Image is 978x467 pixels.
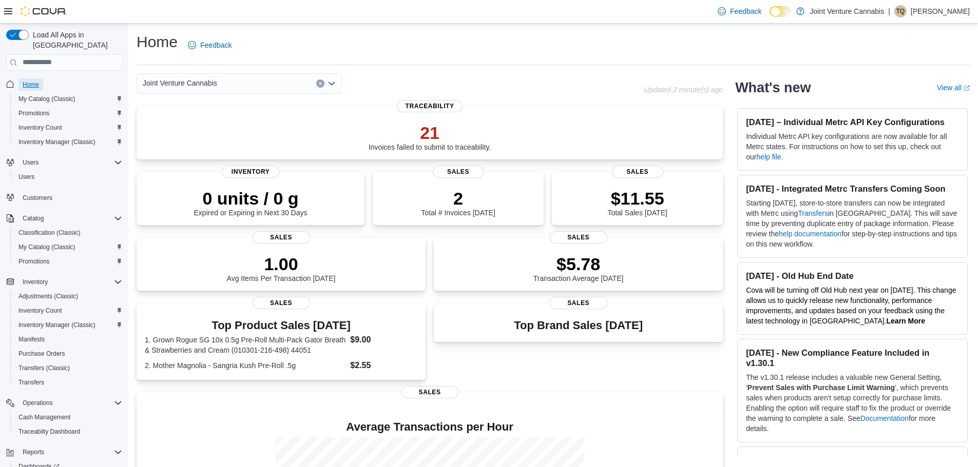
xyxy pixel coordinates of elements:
[18,156,122,169] span: Users
[29,30,122,50] span: Load All Apps in [GEOGRAPHIC_DATA]
[14,171,39,183] a: Users
[227,254,336,274] p: 1.00
[145,319,417,332] h3: Top Product Sales [DATE]
[18,212,122,225] span: Catalog
[746,198,959,249] p: Starting [DATE], store-to-store transfers can now be integrated with Metrc using in [GEOGRAPHIC_D...
[18,212,48,225] button: Catalog
[18,397,122,409] span: Operations
[18,335,45,343] span: Manifests
[937,84,970,92] a: View allExternal link
[14,107,122,119] span: Promotions
[612,166,663,178] span: Sales
[10,170,126,184] button: Users
[14,376,48,389] a: Transfers
[714,1,765,22] a: Feedback
[746,131,959,162] p: Individual Metrc API key configurations are now available for all Metrc states. For instructions ...
[810,5,884,17] p: Joint Venture Cannabis
[21,6,67,16] img: Cova
[14,362,122,374] span: Transfers (Classic)
[2,396,126,410] button: Operations
[23,158,39,167] span: Users
[23,194,52,202] span: Customers
[860,414,909,422] a: Documentation
[18,276,122,288] span: Inventory
[18,413,70,421] span: Cash Management
[607,188,667,217] div: Total Sales [DATE]
[14,121,122,134] span: Inventory Count
[145,335,346,355] dt: 1. Grown Rogue SG 10x 0.5g Pre-Roll Multi-Pack Gator Breath & Strawberries and Cream (010301-216-...
[18,95,75,103] span: My Catalog (Classic)
[2,190,126,205] button: Customers
[18,397,57,409] button: Operations
[200,40,232,50] span: Feedback
[23,448,44,456] span: Reports
[14,304,122,317] span: Inventory Count
[18,307,62,315] span: Inventory Count
[18,276,52,288] button: Inventory
[18,173,34,181] span: Users
[18,378,44,387] span: Transfers
[14,333,122,346] span: Manifests
[14,171,122,183] span: Users
[746,184,959,194] h3: [DATE] - Integrated Metrc Transfers Coming Soon
[14,93,122,105] span: My Catalog (Classic)
[896,5,905,17] span: TQ
[397,100,463,112] span: Traceability
[23,80,39,89] span: Home
[14,227,85,239] a: Classification (Classic)
[316,79,324,88] button: Clear input
[533,254,624,274] p: $5.78
[18,364,70,372] span: Transfers (Classic)
[10,120,126,135] button: Inventory Count
[401,386,458,398] span: Sales
[888,5,890,17] p: |
[10,92,126,106] button: My Catalog (Classic)
[18,138,95,146] span: Inventory Manager (Classic)
[18,350,65,358] span: Purchase Orders
[10,332,126,347] button: Manifests
[14,348,122,360] span: Purchase Orders
[369,123,491,143] p: 21
[746,271,959,281] h3: [DATE] - Old Hub End Date
[550,297,607,309] span: Sales
[607,188,667,209] p: $11.55
[746,286,956,325] span: Cova will be turning off Old Hub next year on [DATE]. This change allows us to quickly release ne...
[14,319,100,331] a: Inventory Manager (Classic)
[14,136,100,148] a: Inventory Manager (Classic)
[10,254,126,269] button: Promotions
[14,362,74,374] a: Transfers (Classic)
[14,227,122,239] span: Classification (Classic)
[14,255,122,268] span: Promotions
[18,243,75,251] span: My Catalog (Classic)
[798,209,828,217] a: Transfers
[10,318,126,332] button: Inventory Manager (Classic)
[18,78,43,91] a: Home
[253,297,310,309] span: Sales
[644,86,723,94] p: Updated 2 minute(s) ago
[369,123,491,151] div: Invoices failed to submit to traceability.
[18,156,43,169] button: Users
[14,304,66,317] a: Inventory Count
[14,425,122,438] span: Traceabilty Dashboard
[23,214,44,222] span: Catalog
[18,109,50,117] span: Promotions
[14,333,49,346] a: Manifests
[421,188,495,209] p: 2
[18,78,122,91] span: Home
[14,93,80,105] a: My Catalog (Classic)
[2,275,126,289] button: Inventory
[23,399,53,407] span: Operations
[253,231,310,243] span: Sales
[2,445,126,459] button: Reports
[779,230,841,238] a: help documentation
[137,32,178,52] h1: Home
[14,411,74,423] a: Cash Management
[222,166,279,178] span: Inventory
[10,410,126,424] button: Cash Management
[433,166,484,178] span: Sales
[533,254,624,282] div: Transaction Average [DATE]
[746,117,959,127] h3: [DATE] – Individual Metrc API Key Configurations
[145,360,346,371] dt: 2. Mother Magnolia - Sangria Kush Pre-Roll .5g
[10,424,126,439] button: Traceabilty Dashboard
